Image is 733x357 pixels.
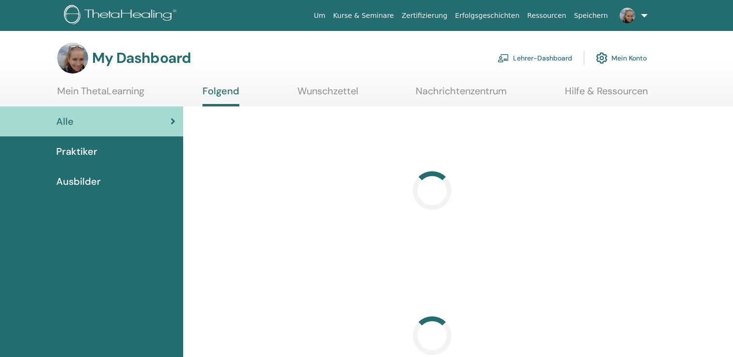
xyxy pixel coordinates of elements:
a: Mein Konto [596,47,647,69]
a: Hilfe & Ressourcen [565,85,648,104]
span: Alle [56,114,74,129]
a: Nachrichtenzentrum [416,85,507,104]
a: Um [310,7,329,25]
img: logo.png [64,5,180,27]
img: default.png [57,43,88,74]
a: Erfolgsgeschichten [451,7,523,25]
a: Wunschzettel [297,85,358,104]
a: Lehrer-Dashboard [498,47,572,69]
img: default.png [620,8,635,23]
a: Mein ThetaLearning [57,85,144,104]
span: Praktiker [56,144,97,159]
h3: My Dashboard [92,49,191,67]
a: Ressourcen [523,7,570,25]
a: Speichern [570,7,612,25]
a: Zertifizierung [398,7,451,25]
img: cog.svg [596,50,608,66]
a: Kurse & Seminare [329,7,398,25]
span: Ausbilder [56,174,101,189]
img: chalkboard-teacher.svg [498,54,509,62]
a: Folgend [203,85,239,106]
